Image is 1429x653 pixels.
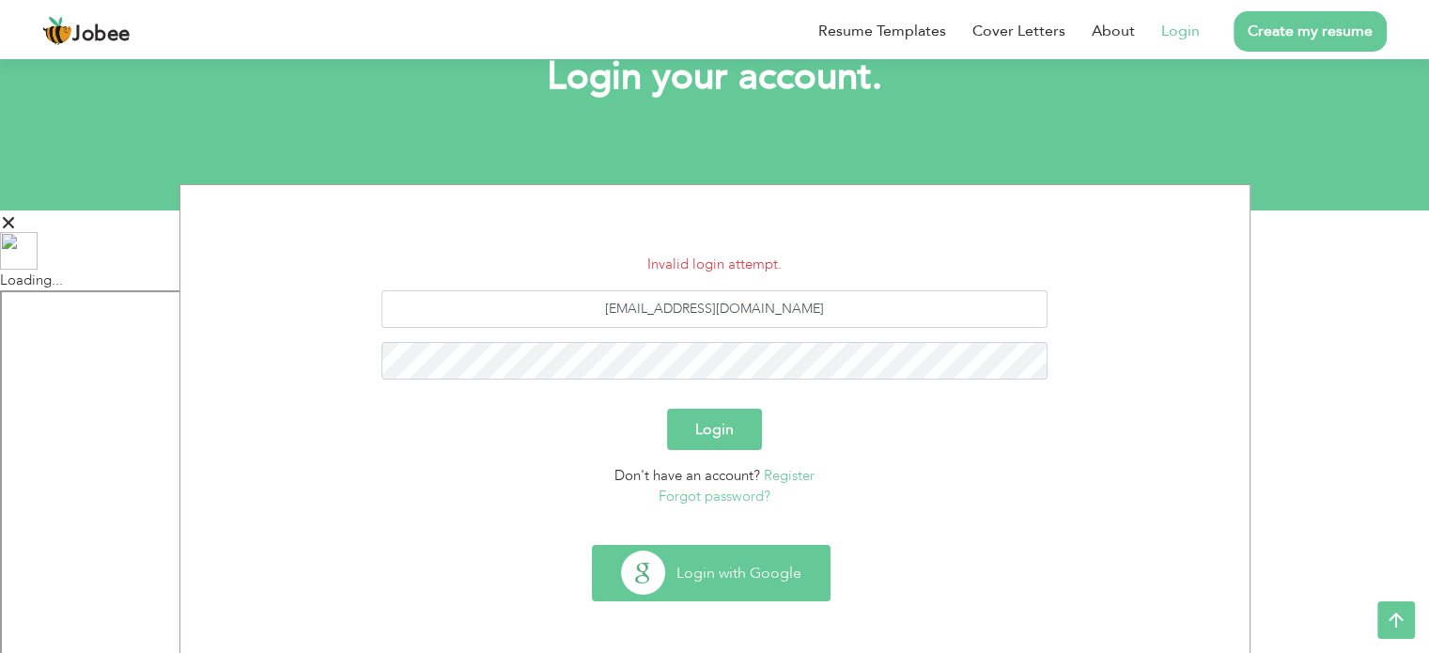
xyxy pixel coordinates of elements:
a: Create my resume [1234,11,1387,52]
a: Cover Letters [972,20,1065,42]
button: Login with Google [593,546,830,600]
a: About [1092,20,1135,42]
a: Forgot password? [659,487,770,505]
li: Invalid login attempt. [194,254,1235,275]
h1: Login your account. [208,53,1222,101]
button: Login [667,409,762,450]
a: Jobee [42,16,131,46]
a: Register [764,466,815,485]
img: jobee.io [42,16,72,46]
input: Email [381,290,1048,328]
a: Resume Templates [818,20,946,42]
span: Jobee [72,24,131,45]
span: Don't have an account? [614,466,760,485]
a: Login [1161,20,1200,42]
